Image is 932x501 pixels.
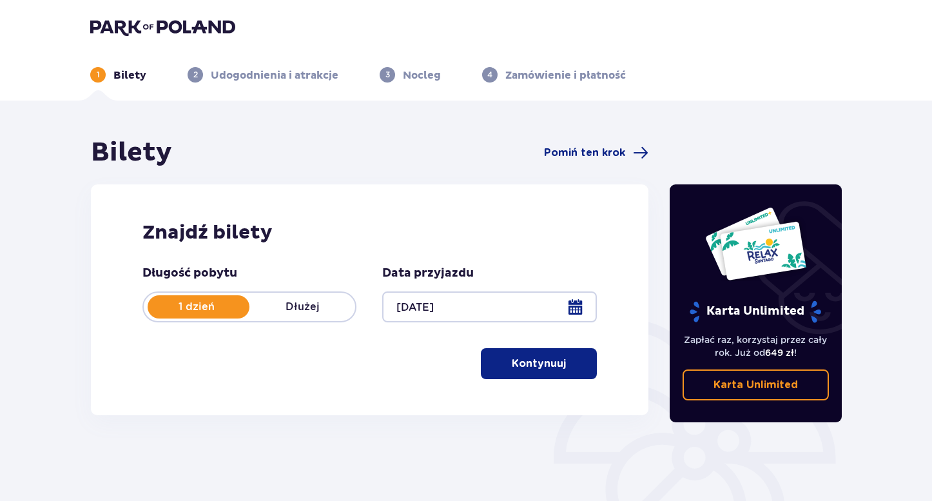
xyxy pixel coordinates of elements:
h1: Bilety [91,137,172,169]
p: Bilety [113,68,146,83]
img: Park of Poland logo [90,18,235,36]
p: Nocleg [403,68,441,83]
p: Karta Unlimited [688,300,822,323]
p: Dłużej [249,300,355,314]
p: Kontynuuj [512,357,566,371]
p: Zamówienie i płatność [505,68,626,83]
p: 2 [193,69,198,81]
button: Kontynuuj [481,348,597,379]
p: 1 [97,69,100,81]
p: 3 [385,69,390,81]
h2: Znajdź bilety [142,221,597,245]
span: 649 zł [765,348,794,358]
p: 1 dzień [144,300,249,314]
p: Zapłać raz, korzystaj przez cały rok. Już od ! [683,333,830,359]
p: 4 [487,69,492,81]
p: Karta Unlimited [714,378,798,392]
p: Data przyjazdu [382,266,474,281]
p: Długość pobytu [142,266,237,281]
a: Karta Unlimited [683,369,830,400]
p: Udogodnienia i atrakcje [211,68,338,83]
a: Pomiń ten krok [544,145,648,161]
span: Pomiń ten krok [544,146,625,160]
